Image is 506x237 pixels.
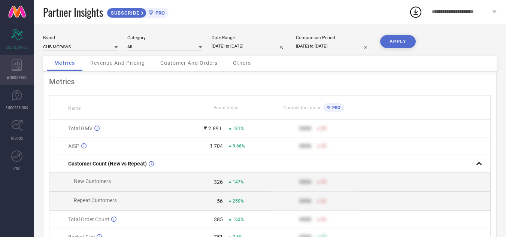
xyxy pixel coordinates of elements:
[10,135,23,141] span: TRENDS
[68,216,109,222] span: Total Order Count
[296,35,371,40] div: Comparison Period
[68,125,93,131] span: Total GMV
[204,125,223,131] div: ₹ 2.89 L
[409,5,422,19] div: Open download list
[299,125,311,131] div: 9999
[68,106,81,111] span: Name
[74,197,117,203] span: Repeat Customers
[68,143,79,149] span: AISP
[233,143,245,149] span: 9.66%
[321,126,326,131] span: 50
[13,165,21,171] span: FWD
[321,143,326,149] span: 50
[49,77,491,86] div: Metrics
[214,216,223,222] div: 385
[107,10,141,16] span: SUBSCRIBE
[299,198,311,204] div: 9999
[127,35,202,40] div: Category
[54,60,75,66] span: Metrics
[233,217,244,222] span: 162%
[380,35,416,48] button: APPLY
[217,198,223,204] div: 56
[233,198,244,204] span: 250%
[107,6,169,18] a: SUBSCRIBEPRO
[68,161,147,167] span: Customer Count (New vs Repeat)
[321,217,326,222] span: 50
[212,42,287,50] input: Select date range
[321,179,326,185] span: 50
[160,60,218,66] span: Customer And Orders
[233,60,251,66] span: Others
[296,42,371,50] input: Select comparison period
[6,105,28,110] span: SUGGESTIONS
[213,105,238,110] span: Brand Value
[214,179,223,185] div: 326
[299,179,311,185] div: 9999
[330,105,340,110] span: PRO
[6,44,28,50] span: SCORECARDS
[74,178,111,184] span: New Customers
[321,198,326,204] span: 50
[154,10,165,16] span: PRO
[284,105,321,110] span: Competitors Value
[299,143,311,149] div: 9999
[209,143,223,149] div: ₹ 704
[299,216,311,222] div: 9999
[212,35,287,40] div: Date Range
[233,126,244,131] span: 181%
[43,35,118,40] div: Brand
[7,75,27,80] span: WORKSPACE
[90,60,145,66] span: Revenue And Pricing
[43,4,103,20] span: Partner Insights
[233,179,244,185] span: 147%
